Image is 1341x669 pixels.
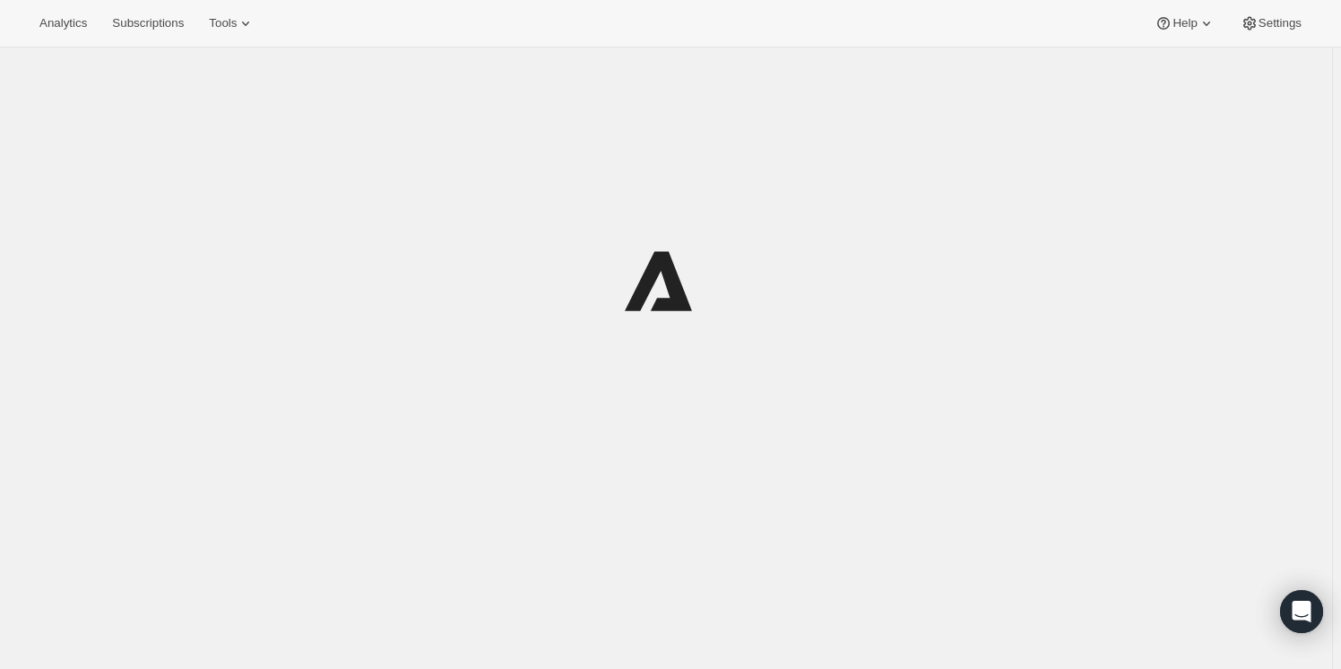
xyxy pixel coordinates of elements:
span: Subscriptions [112,16,184,30]
button: Subscriptions [101,11,195,36]
button: Analytics [29,11,98,36]
span: Help [1172,16,1197,30]
span: Tools [209,16,237,30]
button: Help [1144,11,1225,36]
div: Open Intercom Messenger [1280,590,1323,633]
button: Tools [198,11,265,36]
span: Analytics [39,16,87,30]
span: Settings [1259,16,1302,30]
button: Settings [1230,11,1312,36]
